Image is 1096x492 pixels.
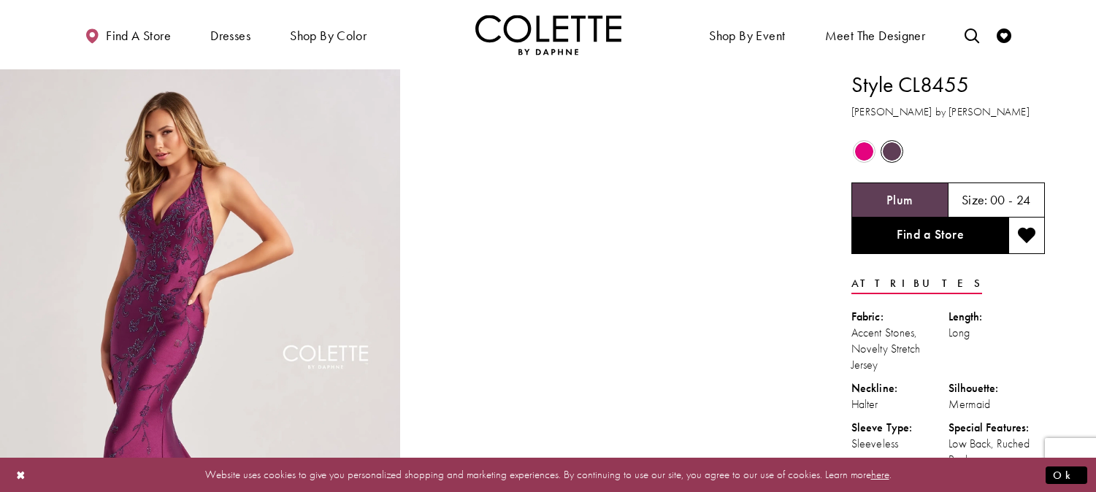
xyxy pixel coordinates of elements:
a: Meet the designer [821,15,930,55]
h5: Cor escolhida [886,193,913,207]
a: Attributes [851,273,982,294]
div: Mermaid [949,396,1046,412]
a: Verificar lista de desejos [993,15,1015,55]
div: Sleeve Type: [851,420,949,436]
p: Website uses cookies to give you personalized shopping and marketing experiences. By continuing t... [105,465,991,485]
a: Alternar pesquisa [961,15,983,55]
h1: Style CL8455 [851,69,1045,100]
div: Fabric: [851,309,949,325]
img: Colette por Daphne [475,15,621,55]
a: Visite a página inicial [475,15,621,55]
div: Length: [949,309,1046,325]
span: Dresses [207,15,254,55]
div: Special Features: [949,420,1046,436]
span: Meet the designer [825,28,926,43]
div: Halter [851,396,949,412]
span: Shop by color [286,15,370,55]
button: Adicionar à lista de desejos [1008,218,1045,254]
span: Find a store [106,28,171,43]
div: Accent Stones, Novelty Stretch Jersey [851,325,949,373]
div: O estado dos controles de cores do produto depende do tamanho escolhido [851,138,1045,166]
div: Ameixa [879,139,905,164]
span: Dresses [210,28,250,43]
div: Low Back, Ruched Back [949,436,1046,468]
div: Neckline: [851,380,949,396]
span: Shop by color [290,28,367,43]
h3: [PERSON_NAME] by [PERSON_NAME] [851,104,1045,120]
a: here [871,467,889,482]
span: Size: [962,191,988,208]
span: Shop By Event [705,15,789,55]
h5: 00 - 24 [990,193,1031,207]
button: Enviar diálogo [1046,466,1087,484]
span: Shop By Event [709,28,785,43]
video: Estilo CL8455 Colette by Daphne #1 reprodução automática em loop sem som vídeo [407,69,808,269]
div: Sleeveless [851,436,949,452]
div: Batom Rosa [851,139,877,164]
div: Long [949,325,1046,341]
button: Fechar diálogo [9,462,34,488]
div: Silhouette: [949,380,1046,396]
a: Find a Store [851,218,1008,254]
a: Find a store [81,15,175,55]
